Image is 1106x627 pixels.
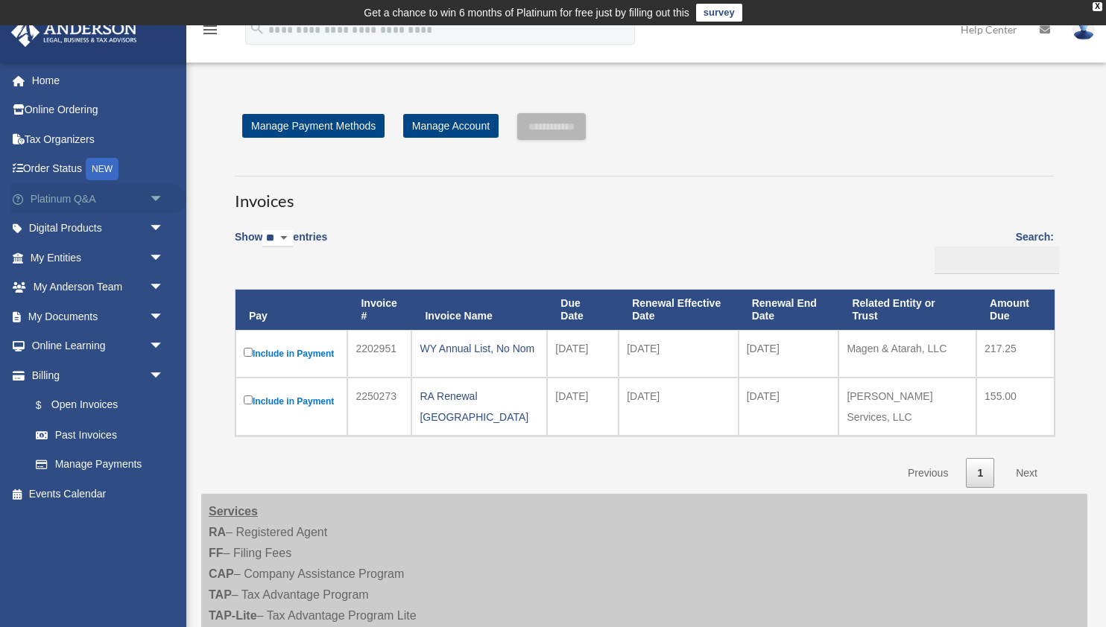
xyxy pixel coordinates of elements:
[739,378,839,436] td: [DATE]
[10,154,186,185] a: Order StatusNEW
[244,345,339,363] label: Include in Payment
[149,302,179,332] span: arrow_drop_down
[10,302,186,331] a: My Documentsarrow_drop_down
[420,338,539,359] div: WY Annual List, No Nom
[244,392,339,410] label: Include in Payment
[236,290,347,330] th: Pay: activate to sort column descending
[739,330,839,378] td: [DATE]
[547,290,619,330] th: Due Date: activate to sort column ascending
[7,18,142,47] img: Anderson Advisors Platinum Portal
[235,228,327,262] label: Show entries
[547,378,619,436] td: [DATE]
[739,290,839,330] th: Renewal End Date: activate to sort column ascending
[242,114,385,138] a: Manage Payment Methods
[201,26,219,39] a: menu
[838,378,976,436] td: [PERSON_NAME] Services, LLC
[209,547,224,559] strong: FF
[10,95,186,125] a: Online Ordering
[347,330,411,378] td: 2202951
[619,290,739,330] th: Renewal Effective Date: activate to sort column ascending
[1005,458,1049,488] a: Next
[976,290,1055,330] th: Amount Due: activate to sort column ascending
[149,243,179,273] span: arrow_drop_down
[1093,2,1102,11] div: close
[547,330,619,378] td: [DATE]
[897,458,959,488] a: Previous
[44,396,51,415] span: $
[10,273,186,302] a: My Anderson Teamarrow_drop_down
[10,360,179,390] a: Billingarrow_drop_down
[10,184,186,214] a: Platinum Q&Aarrow_drop_down
[420,386,539,427] div: RA Renewal [GEOGRAPHIC_DATA]
[149,184,179,214] span: arrow_drop_down
[21,420,179,450] a: Past Invoices
[149,331,179,362] span: arrow_drop_down
[209,609,257,622] strong: TAP-Lite
[149,273,179,303] span: arrow_drop_down
[838,290,976,330] th: Related Entity or Trust: activate to sort column ascending
[347,378,411,436] td: 2250273
[249,20,265,36] i: search
[209,505,258,518] strong: Services
[244,348,253,357] input: Include in Payment
[262,230,293,247] select: Showentries
[21,390,171,421] a: $Open Invoices
[411,290,547,330] th: Invoice Name: activate to sort column ascending
[10,66,186,95] a: Home
[929,228,1054,274] label: Search:
[347,290,411,330] th: Invoice #: activate to sort column ascending
[21,450,179,480] a: Manage Payments
[976,378,1055,436] td: 155.00
[86,158,118,180] div: NEW
[1072,19,1095,40] img: User Pic
[149,360,179,391] span: arrow_drop_down
[619,330,739,378] td: [DATE]
[10,479,186,509] a: Events Calendar
[209,526,226,538] strong: RA
[10,331,186,361] a: Online Learningarrow_drop_down
[838,330,976,378] td: Magen & Atarah, LLC
[201,21,219,39] i: menu
[10,243,186,273] a: My Entitiesarrow_drop_down
[10,214,186,244] a: Digital Productsarrow_drop_down
[619,378,739,436] td: [DATE]
[966,458,994,488] a: 1
[149,214,179,244] span: arrow_drop_down
[209,567,234,580] strong: CAP
[235,176,1054,213] h3: Invoices
[209,588,232,601] strong: TAP
[10,124,186,154] a: Tax Organizers
[244,395,253,404] input: Include in Payment
[364,4,689,22] div: Get a chance to win 6 months of Platinum for free just by filling out this
[403,114,499,138] a: Manage Account
[696,4,742,22] a: survey
[976,330,1055,378] td: 217.25
[935,246,1059,275] input: Search:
